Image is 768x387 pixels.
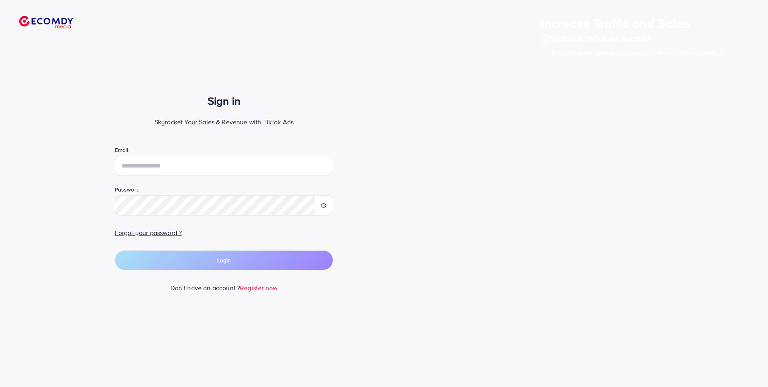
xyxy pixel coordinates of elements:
p: Easy to launch your ads campaign with an unlimited budget [552,48,724,57]
span: Don’t have an account ? [170,283,240,292]
span: Login [217,257,231,263]
a: Forgot your password ? [115,228,182,237]
a: Register now [240,283,278,292]
label: Password [115,186,140,193]
img: icon check [541,35,551,44]
img: logo [19,16,73,28]
p: Skyrocket Your Sales & Revenue with TikTok Ads [115,117,334,127]
h1: Increase Traffic and Sales [541,15,724,30]
span: Sign in [208,94,240,108]
button: Login [115,250,334,270]
label: Email [115,146,129,154]
h3: Whitelist TikTok Ad Account [541,34,724,44]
